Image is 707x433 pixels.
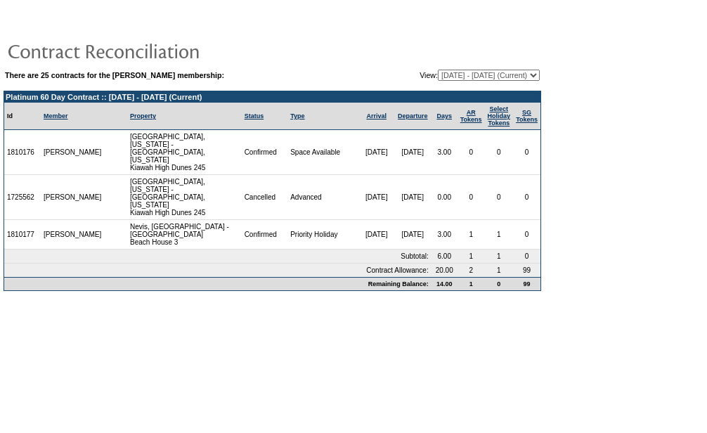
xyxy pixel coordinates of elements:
a: Type [290,112,304,119]
td: 0 [513,130,540,175]
td: 99 [513,264,540,277]
td: [DATE] [394,175,432,220]
td: 0 [485,277,514,290]
td: [GEOGRAPHIC_DATA], [US_STATE] - [GEOGRAPHIC_DATA], [US_STATE] Kiawah High Dunes 245 [127,175,242,220]
td: [DATE] [358,220,394,250]
td: 1810177 [4,220,41,250]
td: Confirmed [242,220,288,250]
td: [PERSON_NAME] [41,130,105,175]
td: Nevis, [GEOGRAPHIC_DATA] - [GEOGRAPHIC_DATA] Beach House 3 [127,220,242,250]
td: 1725562 [4,175,41,220]
td: 1 [458,250,485,264]
a: Status [245,112,264,119]
td: 0 [458,175,485,220]
td: Cancelled [242,175,288,220]
a: Departure [398,112,428,119]
td: 99 [513,277,540,290]
td: [PERSON_NAME] [41,175,105,220]
td: 0 [485,175,514,220]
td: [DATE] [358,175,394,220]
td: 1 [485,220,514,250]
td: 0 [485,130,514,175]
td: 1 [485,250,514,264]
a: Arrival [366,112,387,119]
a: ARTokens [460,109,482,123]
td: Platinum 60 Day Contract :: [DATE] - [DATE] (Current) [4,91,540,103]
td: [DATE] [358,130,394,175]
td: Confirmed [242,130,288,175]
td: 0 [513,250,540,264]
td: 1 [458,220,485,250]
td: 3.00 [432,130,458,175]
td: [DATE] [394,130,432,175]
td: 1810176 [4,130,41,175]
td: Contract Allowance: [4,264,432,277]
img: pgTtlContractReconciliation.gif [7,37,288,65]
td: [DATE] [394,220,432,250]
a: SGTokens [516,109,538,123]
td: 0 [513,175,540,220]
a: Select HolidayTokens [488,105,511,127]
td: 0 [513,220,540,250]
td: [PERSON_NAME] [41,220,105,250]
a: Member [44,112,68,119]
a: Days [436,112,452,119]
td: View: [351,70,540,81]
td: Space Available [287,130,358,175]
b: There are 25 contracts for the [PERSON_NAME] membership: [5,71,224,79]
a: Property [130,112,156,119]
td: 0.00 [432,175,458,220]
td: [GEOGRAPHIC_DATA], [US_STATE] - [GEOGRAPHIC_DATA], [US_STATE] Kiawah High Dunes 245 [127,130,242,175]
td: Priority Holiday [287,220,358,250]
td: 1 [458,277,485,290]
td: 1 [485,264,514,277]
td: Id [4,103,41,130]
td: 2 [458,264,485,277]
td: 3.00 [432,220,458,250]
td: Remaining Balance: [4,277,432,290]
td: 14.00 [432,277,458,290]
td: 0 [458,130,485,175]
td: Advanced [287,175,358,220]
td: 20.00 [432,264,458,277]
td: Subtotal: [4,250,432,264]
td: 6.00 [432,250,458,264]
